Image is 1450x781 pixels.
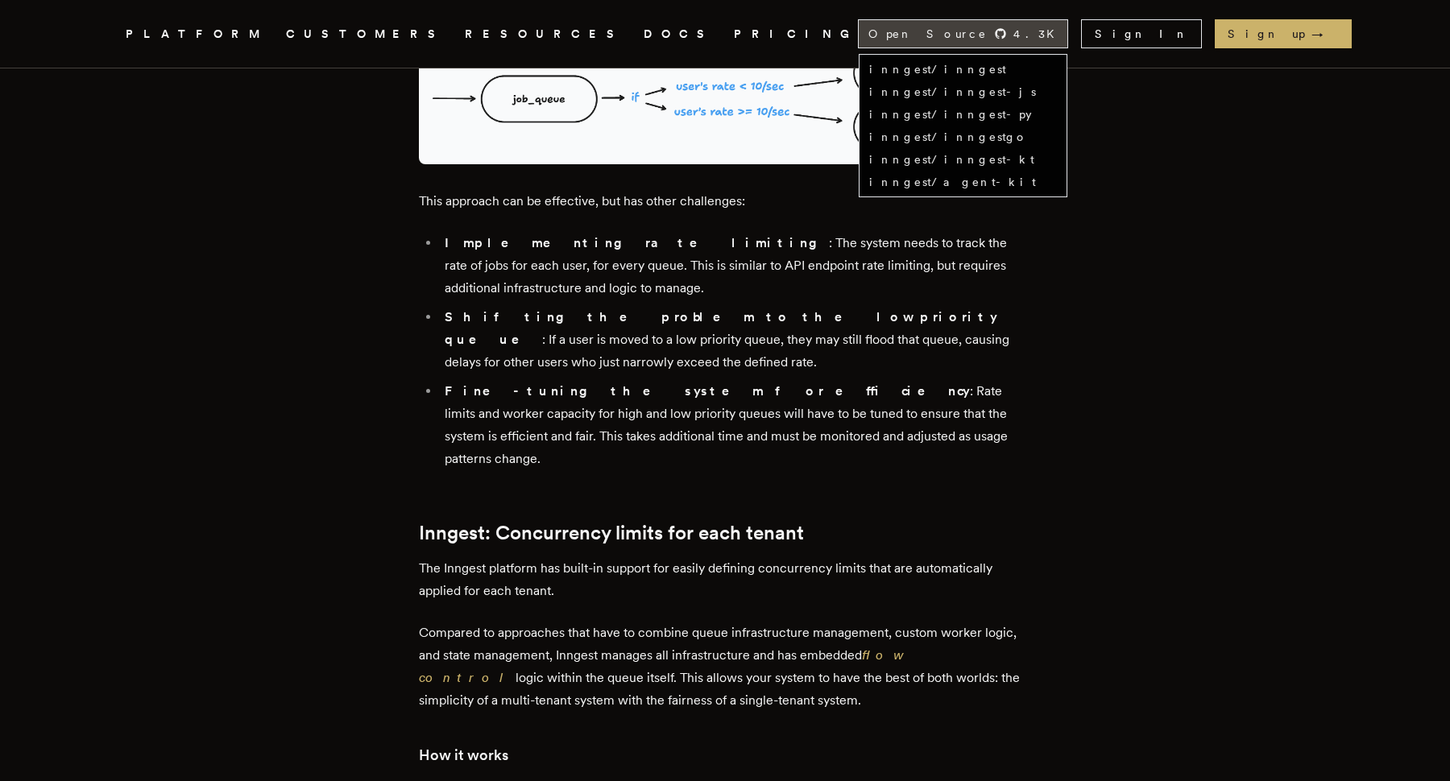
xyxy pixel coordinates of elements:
[868,26,988,42] span: Open Source
[869,153,1034,166] a: inngest/inngest-kt
[869,108,1032,121] a: inngest/inngest-py
[869,176,1036,188] a: inngest/agent-kit
[734,24,858,44] a: PRICING
[869,63,1006,76] a: inngest/inngest
[1311,26,1339,42] span: →
[419,522,1031,544] h2: Inngest: Concurrency limits for each tenant
[419,35,1031,163] img: A visualization of a priority queue that first determines the rate of jobs
[440,306,1031,374] li: : If a user is moved to a low priority queue, they may still flood that queue, causing delays for...
[1013,26,1064,42] span: 4.3 K
[1081,19,1202,48] a: Sign In
[286,24,445,44] a: CUSTOMERS
[445,309,997,347] strong: Shifting the problem to the low priority queue
[644,24,715,44] a: DOCS
[440,232,1031,300] li: : The system needs to track the rate of jobs for each user, for every queue. This is similar to A...
[869,85,1036,98] a: inngest/inngest-js
[1215,19,1352,48] a: Sign up
[419,190,1031,213] p: This approach can be effective, but has other challenges:
[419,622,1031,712] p: Compared to approaches that have to combine queue infrastructure management, custom worker logic,...
[419,647,912,685] a: flow control
[440,380,1031,470] li: : Rate limits and worker capacity for high and low priority queues will have to be tuned to ensur...
[445,235,829,250] strong: Implementing rate limiting
[869,130,1028,143] a: inngest/inngestgo
[445,383,970,399] strong: Fine-tuning the system for efficiency
[419,557,1031,602] p: The Inngest platform has built-in support for easily defining concurrency limits that are automat...
[465,24,624,44] button: RESOURCES
[419,744,1031,767] h3: How it works
[126,24,267,44] button: PLATFORM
